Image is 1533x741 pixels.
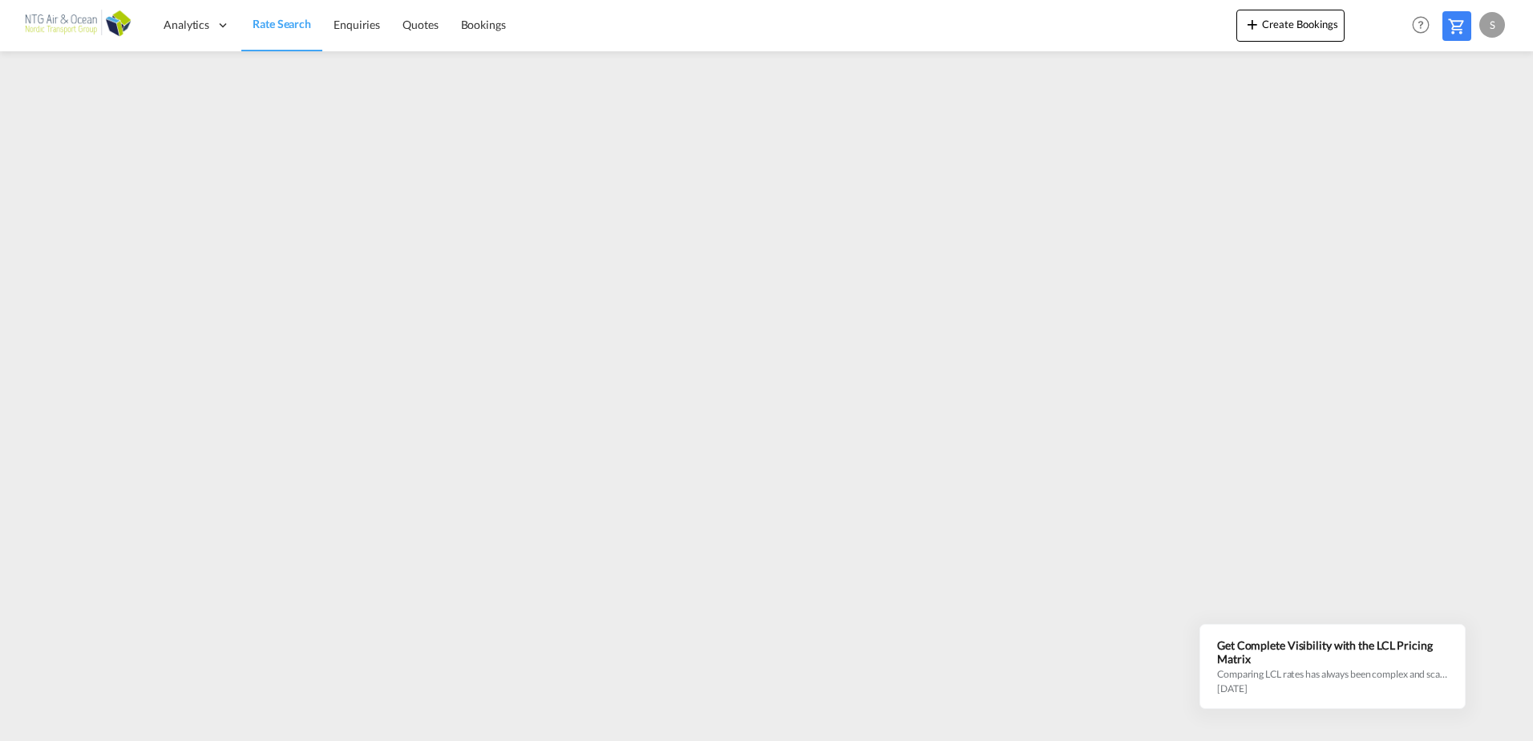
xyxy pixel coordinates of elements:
span: Rate Search [253,17,311,30]
md-icon: icon-plus 400-fg [1243,14,1262,34]
span: Enquiries [334,18,380,31]
img: af31b1c0b01f11ecbc353f8e72265e29.png [24,7,132,43]
span: Analytics [164,17,209,33]
span: Quotes [402,18,438,31]
span: Help [1407,11,1434,38]
div: S [1479,12,1505,38]
button: icon-plus 400-fgCreate Bookings [1236,10,1345,42]
span: Bookings [461,18,506,31]
div: Help [1407,11,1442,40]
